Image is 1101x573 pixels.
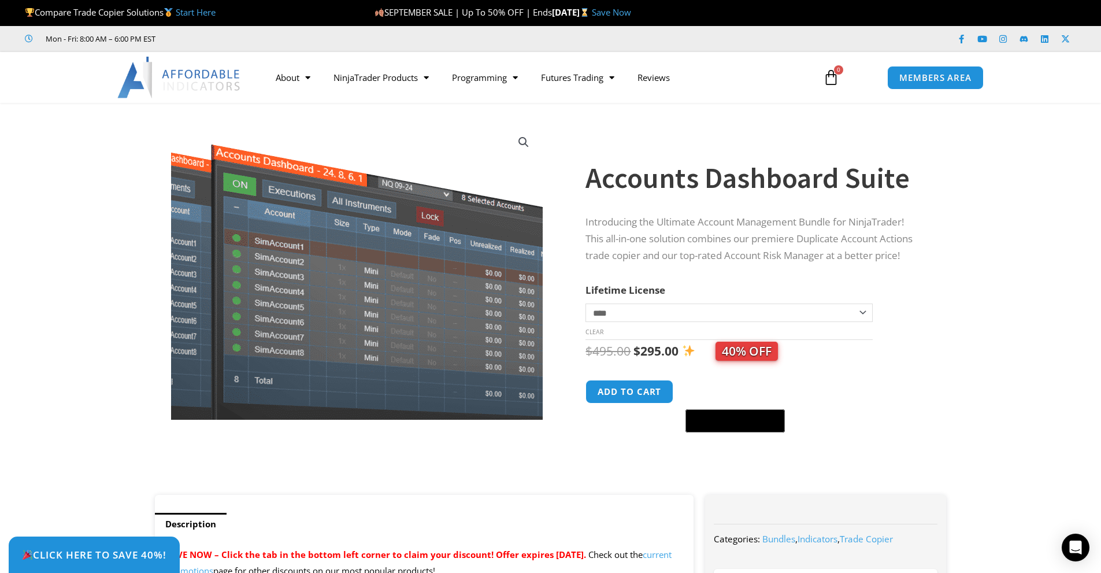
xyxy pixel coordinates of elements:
a: 0 [806,61,857,94]
span: Compare Trade Copier Solutions [25,6,216,18]
span: , , [762,533,893,545]
bdi: 295.00 [633,343,679,359]
button: Buy with GPay [685,409,785,432]
img: 🍂 [375,8,384,17]
span: MEMBERS AREA [899,73,972,82]
span: Mon - Fri: 8:00 AM – 6:00 PM EST [43,32,155,46]
a: Indicators [798,533,837,545]
a: Clear options [585,328,603,336]
span: $ [585,343,592,359]
a: MEMBERS AREA [887,66,984,90]
a: Save Now [592,6,631,18]
img: LogoAI | Affordable Indicators – NinjaTrader [117,57,242,98]
span: $ [633,343,640,359]
span: 40% OFF [716,342,778,361]
img: 🏆 [25,8,34,17]
label: Lifetime License [585,283,665,297]
bdi: 495.00 [585,343,631,359]
iframe: PayPal Message 1 [585,439,923,450]
a: Trade Copier [840,533,893,545]
a: Description [155,513,227,535]
strong: [DATE] [552,6,592,18]
span: Categories: [714,533,760,545]
nav: Menu [264,64,810,91]
img: 🎉 [23,550,32,560]
a: Start Here [176,6,216,18]
div: Open Intercom Messenger [1062,534,1089,561]
a: Programming [440,64,529,91]
a: 🎉Click Here to save 40%! [9,537,180,573]
img: ✨ [683,345,695,357]
img: ⌛ [580,8,589,17]
a: Futures Trading [529,64,626,91]
p: Introducing the Ultimate Account Management Bundle for NinjaTrader! This all-in-one solution comb... [585,214,923,264]
span: Click Here to save 40%! [22,550,166,560]
img: 🥇 [164,8,173,17]
span: 0 [834,65,843,75]
a: Reviews [626,64,681,91]
a: Bundles [762,533,795,545]
span: SEPTEMBER SALE | Up To 50% OFF | Ends [375,6,552,18]
h1: Accounts Dashboard Suite [585,158,923,198]
iframe: Secure express checkout frame [683,378,787,406]
a: View full-screen image gallery [513,132,534,153]
a: About [264,64,322,91]
iframe: Customer reviews powered by Trustpilot [172,33,345,45]
a: NinjaTrader Products [322,64,440,91]
button: Add to cart [585,380,673,404]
